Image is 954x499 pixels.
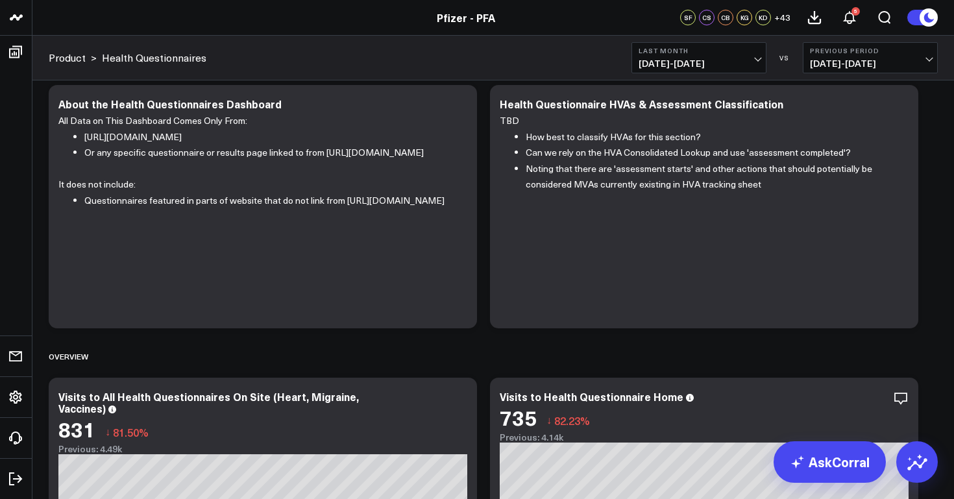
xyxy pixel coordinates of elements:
[526,161,899,193] li: Noting that there are 'assessment starts' and other actions that should potentially be considered...
[773,54,796,62] div: VS
[84,145,458,161] li: Or any specific questionnaire or results page linked to from [URL][DOMAIN_NAME]
[803,42,938,73] button: Previous Period[DATE]-[DATE]
[49,341,88,371] div: Overview
[526,129,899,145] li: How best to classify HVAs for this section?
[526,145,899,161] li: Can we rely on the HVA Consolidated Lookup and use 'assessment completed'?
[49,51,97,65] div: >
[437,10,495,25] a: Pfizer - PFA
[58,417,95,441] div: 831
[774,441,886,483] a: AskCorral
[810,47,931,55] b: Previous Period
[680,10,696,25] div: SF
[500,113,899,129] p: TBD
[639,47,759,55] b: Last Month
[58,97,282,111] div: About the Health Questionnaires Dashboard
[58,113,458,129] p: All Data on This Dashboard Comes Only From:
[554,413,590,428] span: 82.23%
[58,161,458,193] p: It does not include:
[718,10,733,25] div: CB
[500,406,537,429] div: 735
[113,425,149,439] span: 81.50%
[49,51,86,65] a: Product
[755,10,771,25] div: KD
[774,13,790,22] span: + 43
[699,10,715,25] div: CS
[631,42,766,73] button: Last Month[DATE]-[DATE]
[639,58,759,69] span: [DATE] - [DATE]
[851,7,860,16] div: 5
[84,193,458,209] li: Questionnaires featured in parts of website that do not link from [URL][DOMAIN_NAME]
[102,51,206,65] a: Health Questionnaires
[84,129,458,145] li: [URL][DOMAIN_NAME]
[58,389,359,415] div: Visits to All Health Questionnaires On Site (Heart, Migraine, Vaccines)
[500,97,783,111] div: Health Questionnaire HVAs & Assessment Classification
[58,444,467,454] div: Previous: 4.49k
[500,432,909,443] div: Previous: 4.14k
[774,10,790,25] button: +43
[105,424,110,441] span: ↓
[546,412,552,429] span: ↓
[500,389,683,404] div: Visits to Health Questionnaire Home
[810,58,931,69] span: [DATE] - [DATE]
[737,10,752,25] div: KG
